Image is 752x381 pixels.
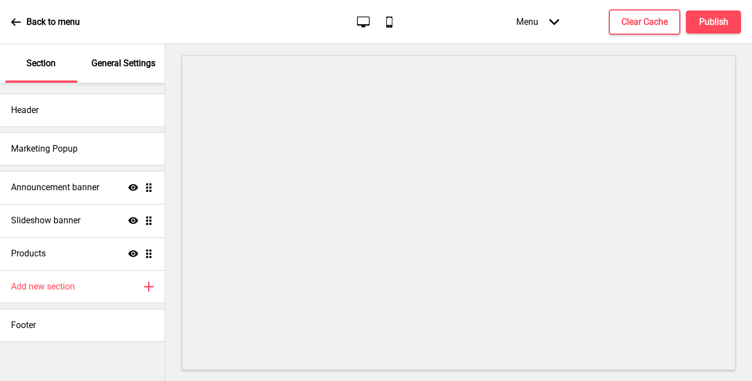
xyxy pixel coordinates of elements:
button: Clear Cache [609,9,680,35]
h4: Announcement banner [11,181,99,194]
h4: Header [11,104,39,116]
p: General Settings [91,57,155,69]
h4: Marketing Popup [11,143,78,155]
h4: Add new section [11,281,75,293]
p: Back to menu [26,16,80,28]
a: Back to menu [11,7,80,37]
p: Section [26,57,56,69]
h4: Footer [11,319,36,331]
h4: Clear Cache [621,16,668,28]
button: Publish [686,10,741,34]
h4: Slideshow banner [11,214,80,227]
h4: Products [11,248,46,260]
h4: Publish [699,16,728,28]
div: Menu [505,6,570,38]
